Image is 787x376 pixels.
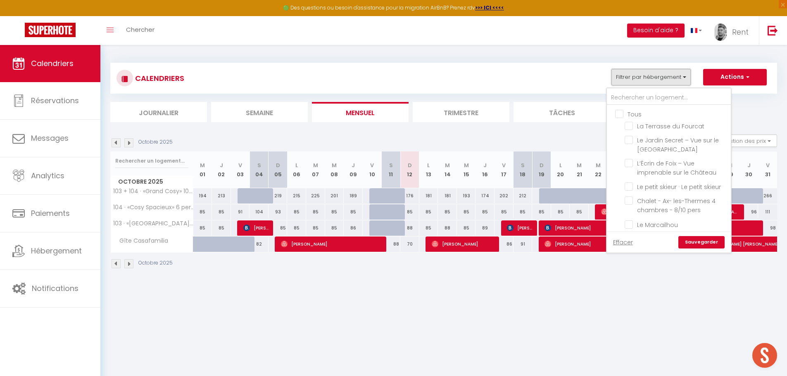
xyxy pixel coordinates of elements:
[312,102,409,122] li: Mensuel
[419,220,438,236] div: 85
[332,161,337,169] abbr: M
[766,161,770,169] abbr: V
[514,102,610,122] li: Tâches
[427,161,430,169] abbr: L
[739,204,758,220] div: 96
[193,204,212,220] div: 85
[138,259,173,267] p: Octobre 2025
[112,204,195,210] span: 104 · «Cosy Spacieux» 6 pers Ax Centre Parking
[532,151,551,188] th: 19
[220,161,223,169] abbr: J
[438,151,457,188] th: 14
[758,220,777,236] div: 98
[739,151,758,188] th: 30
[476,220,495,236] div: 89
[475,4,504,11] a: >>> ICI <<<<
[457,220,476,236] div: 85
[596,161,601,169] abbr: M
[627,24,685,38] button: Besoin d'aide ?
[287,151,306,188] th: 06
[495,204,514,220] div: 85
[438,204,457,220] div: 85
[637,197,716,214] span: Chalet - Ax- les-Thermes 4 chambres - 8/10 pers
[400,236,419,252] div: 70
[476,188,495,203] div: 174
[476,151,495,188] th: 16
[231,151,250,188] th: 03
[306,188,325,203] div: 225
[507,220,532,236] span: [PERSON_NAME] [PERSON_NAME] [PERSON_NAME]
[269,204,288,220] div: 93
[476,204,495,220] div: 85
[344,188,363,203] div: 189
[381,151,400,188] th: 11
[637,221,678,229] span: Le Marcailhou
[544,236,627,252] span: [PERSON_NAME]
[577,161,582,169] abbr: M
[559,161,562,169] abbr: L
[250,151,269,188] th: 04
[752,343,777,368] div: Ouvrir le chat
[400,204,419,220] div: 85
[313,161,318,169] abbr: M
[112,236,170,246] span: Gîte Casafamilia
[238,161,242,169] abbr: V
[306,151,325,188] th: 07
[716,135,777,147] button: Gestion des prix
[464,161,469,169] abbr: M
[281,236,382,252] span: [PERSON_NAME]
[611,69,691,85] button: Filtrer par hébergement
[126,25,155,34] span: Chercher
[419,151,438,188] th: 13
[514,236,533,252] div: 91
[521,161,525,169] abbr: S
[111,176,193,188] span: Octobre 2025
[110,102,207,122] li: Journalier
[495,236,514,252] div: 86
[363,151,382,188] th: 10
[138,138,173,146] p: Octobre 2025
[400,188,419,203] div: 176
[389,161,393,169] abbr: S
[758,151,777,188] th: 31
[381,236,400,252] div: 88
[269,188,288,203] div: 219
[747,161,751,169] abbr: J
[325,204,344,220] div: 85
[606,87,732,253] div: Filtrer par hébergement
[250,236,269,252] div: 82
[276,161,280,169] abbr: D
[269,220,288,236] div: 85
[31,208,70,218] span: Paiements
[432,236,495,252] span: [PERSON_NAME]
[212,204,231,220] div: 85
[544,220,627,236] span: [PERSON_NAME]
[212,151,231,188] th: 02
[112,220,195,227] span: 103 · «[GEOGRAPHIC_DATA]» 6 pers [GEOGRAPHIC_DATA]
[768,25,778,35] img: logout
[445,161,450,169] abbr: M
[370,161,374,169] abbr: V
[457,188,476,203] div: 193
[678,236,725,248] a: Sauvegarder
[250,204,269,220] div: 104
[31,133,69,143] span: Messages
[112,188,195,194] span: 103 + 104 · «Grand Cosy» 10/12 pers Ax [GEOGRAPHIC_DATA]
[325,188,344,203] div: 201
[714,24,727,41] img: ...
[637,136,719,154] span: Le Jardin Secret – Vue sur le [GEOGRAPHIC_DATA]
[419,188,438,203] div: 181
[295,161,298,169] abbr: L
[408,161,412,169] abbr: D
[31,58,74,69] span: Calendriers
[502,161,506,169] abbr: V
[570,204,589,220] div: 85
[344,151,363,188] th: 09
[607,90,731,105] input: Rechercher un logement...
[758,204,777,220] div: 111
[211,102,308,122] li: Semaine
[31,170,64,181] span: Analytics
[31,95,79,106] span: Réservations
[193,151,212,188] th: 01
